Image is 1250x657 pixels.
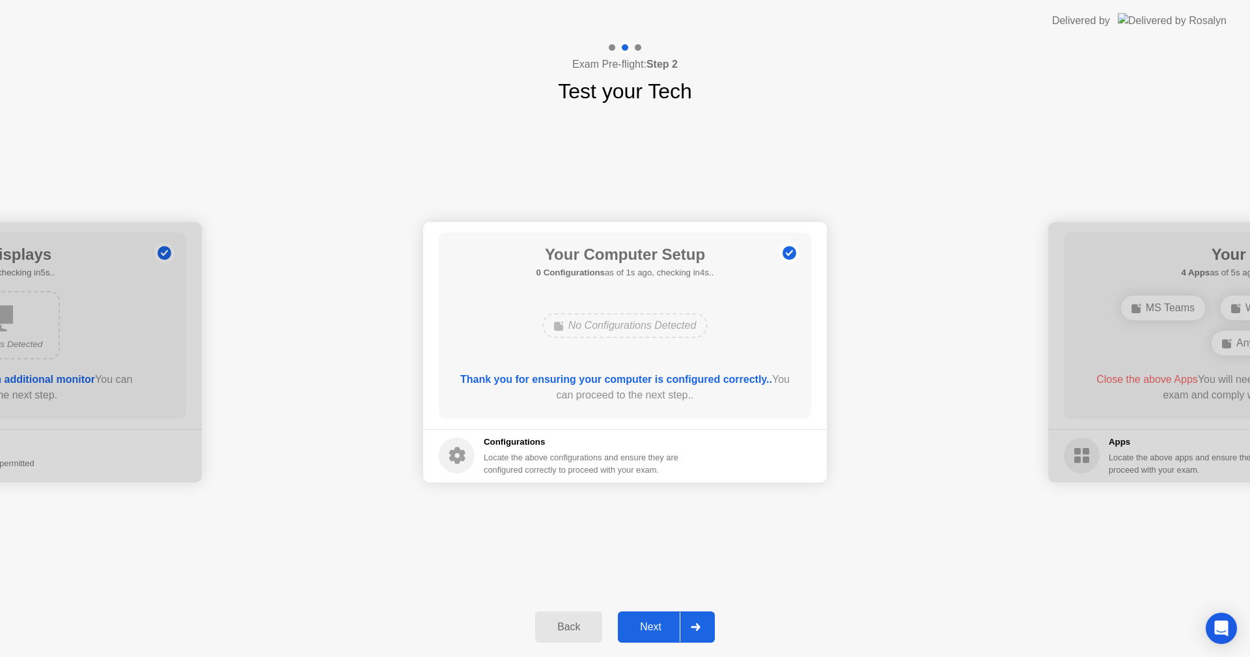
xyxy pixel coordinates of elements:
b: 0 Configurations [536,268,605,277]
h1: Test your Tech [558,76,692,107]
button: Next [618,611,715,643]
b: Step 2 [646,59,678,70]
div: You can proceed to the next step.. [458,372,793,403]
b: Thank you for ensuring your computer is configured correctly.. [460,374,772,385]
div: Delivered by [1052,13,1110,29]
div: Locate the above configurations and ensure they are configured correctly to proceed with your exam. [484,451,681,476]
div: Back [539,621,598,633]
button: Back [535,611,602,643]
div: Open Intercom Messenger [1206,613,1237,644]
h1: Your Computer Setup [536,243,714,266]
h5: Configurations [484,436,681,449]
h5: as of 1s ago, checking in4s.. [536,266,714,279]
div: Next [622,621,680,633]
h4: Exam Pre-flight: [572,57,678,72]
div: No Configurations Detected [542,313,708,338]
img: Delivered by Rosalyn [1118,13,1227,28]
